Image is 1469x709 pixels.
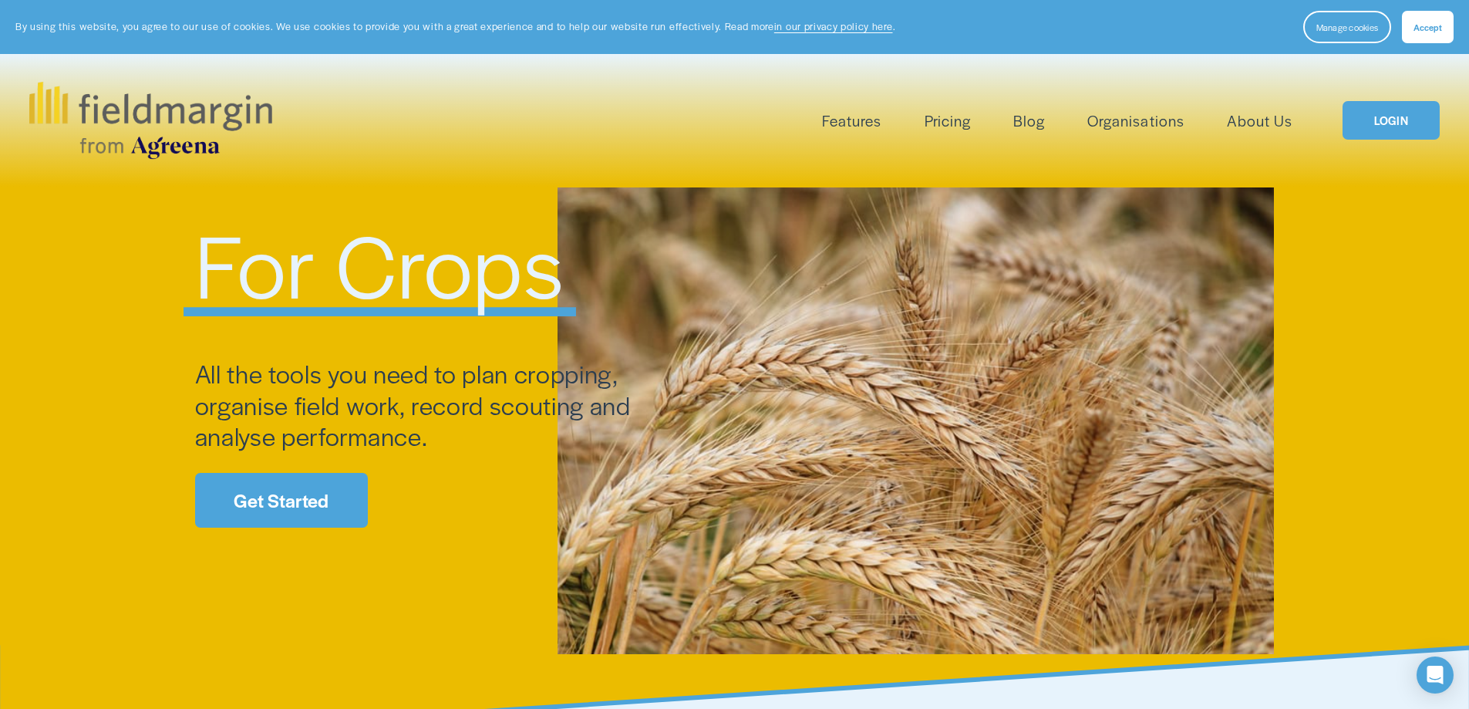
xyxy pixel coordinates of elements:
[822,110,881,132] span: Features
[1343,101,1440,140] a: LOGIN
[1227,108,1292,133] a: About Us
[1316,21,1378,33] span: Manage cookies
[1402,11,1454,43] button: Accept
[195,473,368,528] a: Get Started
[822,108,881,133] a: folder dropdown
[1087,108,1184,133] a: Organisations
[195,201,564,324] span: For Crops
[1303,11,1391,43] button: Manage cookies
[15,19,895,34] p: By using this website, you agree to our use of cookies. We use cookies to provide you with a grea...
[1013,108,1045,133] a: Blog
[1417,657,1454,694] div: Open Intercom Messenger
[29,82,271,159] img: fieldmargin.com
[195,356,637,454] span: All the tools you need to plan cropping, organise field work, record scouting and analyse perform...
[774,19,893,33] a: in our privacy policy here
[1413,21,1442,33] span: Accept
[925,108,971,133] a: Pricing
